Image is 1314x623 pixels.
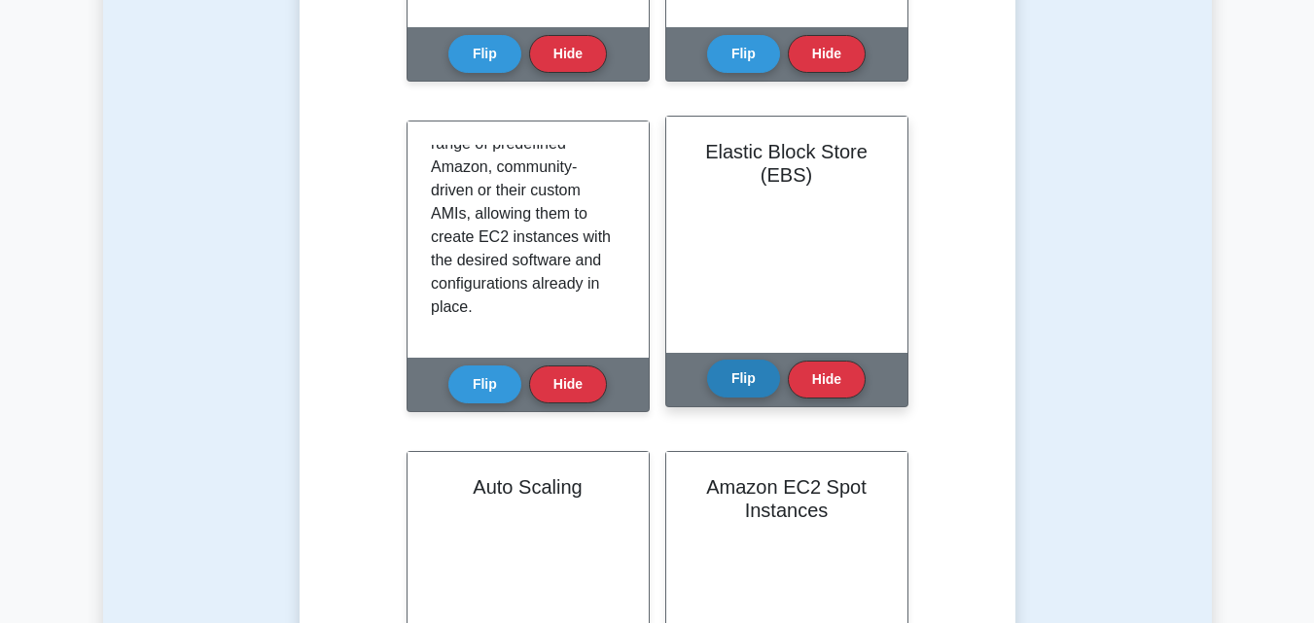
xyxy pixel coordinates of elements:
[529,365,607,403] button: Hide
[788,361,866,398] button: Hide
[448,35,521,73] button: Flip
[431,475,625,499] h2: Auto Scaling
[448,365,521,403] button: Flip
[788,35,866,73] button: Hide
[690,475,884,522] h2: Amazon EC2 Spot Instances
[690,140,884,187] h2: Elastic Block Store (EBS)
[707,35,780,73] button: Flip
[707,360,780,398] button: Flip
[529,35,607,73] button: Hide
